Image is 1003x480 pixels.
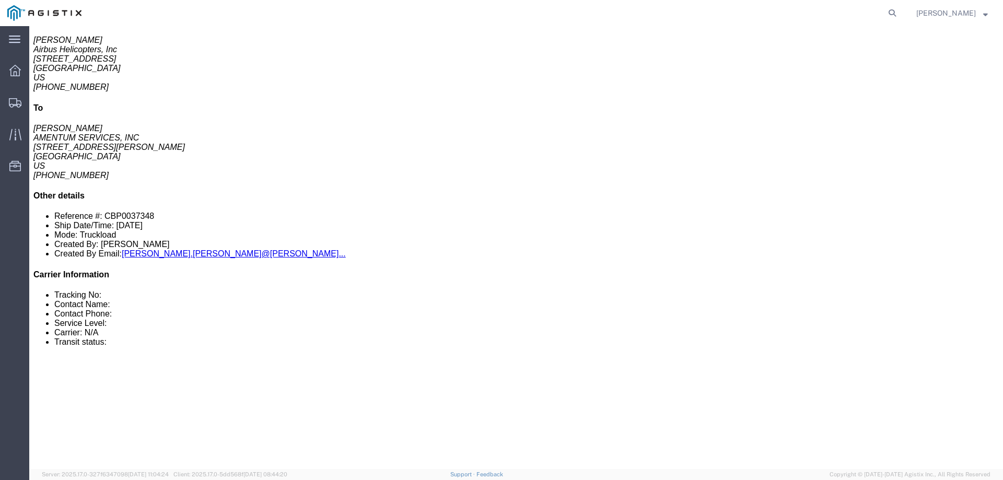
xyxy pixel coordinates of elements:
span: Server: 2025.17.0-327f6347098 [42,471,169,477]
span: Client: 2025.17.0-5dd568f [173,471,287,477]
a: Support [450,471,476,477]
a: Feedback [476,471,503,477]
img: logo [7,5,81,21]
span: Cierra Brown [916,7,976,19]
iframe: FS Legacy Container [29,26,1003,469]
span: Copyright © [DATE]-[DATE] Agistix Inc., All Rights Reserved [830,470,990,479]
button: [PERSON_NAME] [916,7,988,19]
span: [DATE] 08:44:20 [243,471,287,477]
span: [DATE] 11:04:24 [128,471,169,477]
